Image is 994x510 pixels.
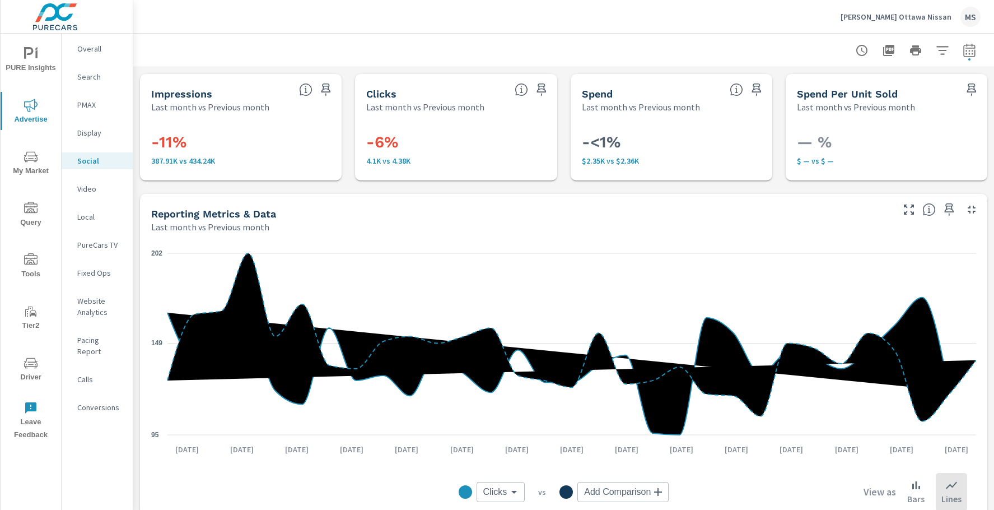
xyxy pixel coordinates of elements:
[963,201,981,219] button: Minimize Widget
[77,43,124,54] p: Overall
[62,293,133,321] div: Website Analytics
[62,96,133,113] div: PMAX
[900,201,918,219] button: Make Fullscreen
[222,444,262,455] p: [DATE]
[960,7,981,27] div: MS
[904,39,927,62] button: Print Report
[151,220,269,234] p: Last month vs Previous month
[515,83,528,96] span: The number of times an ad was clicked by a consumer.
[366,100,484,114] p: Last month vs Previous month
[77,402,124,413] p: Conversions
[151,133,330,152] h3: -11%
[907,492,925,506] p: Bars
[864,486,896,498] h6: View as
[577,482,669,502] div: Add Comparison
[62,180,133,197] div: Video
[62,371,133,388] div: Calls
[533,81,550,99] span: Save this to your personalized report
[151,100,269,114] p: Last month vs Previous month
[62,68,133,85] div: Search
[167,444,207,455] p: [DATE]
[937,444,976,455] p: [DATE]
[941,492,962,506] p: Lines
[387,444,426,455] p: [DATE]
[62,332,133,360] div: Pacing Report
[366,133,545,152] h3: -6%
[717,444,756,455] p: [DATE]
[4,253,58,281] span: Tools
[62,152,133,169] div: Social
[940,201,958,219] span: Save this to your personalized report
[62,40,133,57] div: Overall
[931,39,954,62] button: Apply Filters
[827,444,866,455] p: [DATE]
[525,487,559,497] p: vs
[582,133,761,152] h3: -<1%
[151,208,276,220] h5: Reporting Metrics & Data
[62,399,133,416] div: Conversions
[772,444,811,455] p: [DATE]
[77,155,124,166] p: Social
[662,444,701,455] p: [DATE]
[442,444,482,455] p: [DATE]
[62,265,133,281] div: Fixed Ops
[77,71,124,82] p: Search
[332,444,371,455] p: [DATE]
[552,444,591,455] p: [DATE]
[477,482,525,502] div: Clicks
[582,88,613,100] h5: Spend
[4,150,58,178] span: My Market
[77,239,124,251] p: PureCars TV
[584,486,651,498] span: Add Comparison
[797,100,915,114] p: Last month vs Previous month
[1,34,61,446] div: nav menu
[151,431,159,439] text: 95
[77,99,124,110] p: PMAX
[841,12,951,22] p: [PERSON_NAME] Ottawa Nissan
[4,47,58,75] span: PURE Insights
[878,39,900,62] button: "Export Report to PDF"
[77,127,124,138] p: Display
[77,374,124,385] p: Calls
[62,124,133,141] div: Display
[62,208,133,225] div: Local
[77,335,124,357] p: Pacing Report
[4,305,58,332] span: Tier2
[277,444,316,455] p: [DATE]
[4,202,58,229] span: Query
[4,99,58,126] span: Advertise
[797,156,976,165] p: $ — vs $ —
[730,83,743,96] span: The amount of money spent on advertising during the period.
[77,267,124,279] p: Fixed Ops
[922,203,936,216] span: Understand Social data over time and see how metrics compare to each other.
[748,81,766,99] span: Save this to your personalized report
[497,444,536,455] p: [DATE]
[151,88,212,100] h5: Impressions
[77,183,124,194] p: Video
[483,486,507,498] span: Clicks
[797,133,976,152] h3: — %
[366,88,396,100] h5: Clicks
[4,401,58,442] span: Leave Feedback
[77,295,124,318] p: Website Analytics
[62,237,133,253] div: PureCars TV
[77,211,124,222] p: Local
[797,88,898,100] h5: Spend Per Unit Sold
[607,444,646,455] p: [DATE]
[963,81,981,99] span: Save this to your personalized report
[882,444,921,455] p: [DATE]
[4,356,58,384] span: Driver
[151,249,162,257] text: 202
[366,156,545,165] p: 4,102 vs 4,378
[958,39,981,62] button: Select Date Range
[582,100,700,114] p: Last month vs Previous month
[299,83,312,96] span: The number of times an ad was shown on your behalf.
[151,156,330,165] p: 387,908 vs 434,244
[317,81,335,99] span: Save this to your personalized report
[582,156,761,165] p: $2,353 vs $2,356
[151,339,162,347] text: 149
